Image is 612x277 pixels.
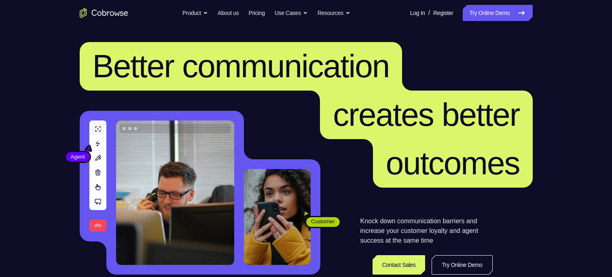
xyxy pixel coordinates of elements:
[428,8,430,18] span: /
[182,5,208,21] button: Product
[80,8,128,18] a: Go to the home page
[373,255,426,275] a: Contact Sales
[386,145,520,181] span: outcomes
[463,5,532,21] a: Try Online Demo
[244,169,311,265] img: A customer holding their phone
[218,5,239,21] a: About us
[318,5,350,21] button: Resources
[360,216,493,245] p: Knock down communication barriers and increase your customer loyalty and agent success at the sam...
[433,5,453,21] a: Register
[432,255,492,275] a: Try Online Demo
[116,121,234,265] img: A customer support agent talking on the phone
[248,5,265,21] a: Pricing
[93,48,390,84] span: Better communication
[410,5,425,21] a: Log In
[333,97,519,133] span: creates better
[275,5,308,21] button: Use Cases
